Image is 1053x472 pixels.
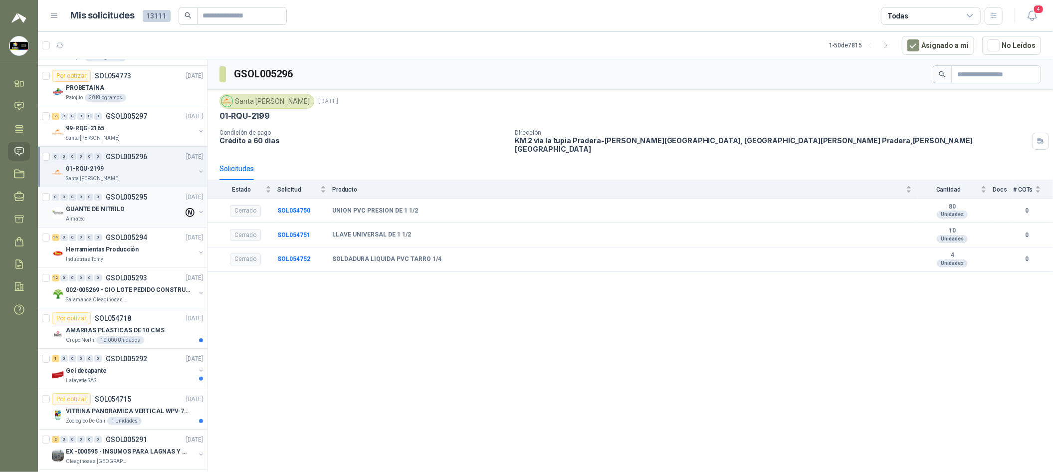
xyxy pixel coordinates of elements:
a: 0 0 0 0 0 0 GSOL005296[DATE] Company Logo01-RQU-2199Santa [PERSON_NAME] [52,151,205,183]
div: 0 [86,153,93,160]
b: 4 [918,251,987,259]
span: search [185,12,192,19]
p: [DATE] [186,314,203,323]
div: 0 [69,153,76,160]
a: 2 0 0 0 0 0 GSOL005291[DATE] Company LogoEX -000595 - INSUMOS PARA LAGNAS Y OFICINAS PLANTAOleagi... [52,434,205,466]
div: 10.000 Unidades [96,336,144,344]
p: GSOL005293 [106,274,147,281]
img: Company Logo [52,288,64,300]
p: Grupo North [66,336,94,344]
div: 0 [60,194,68,201]
p: [DATE] [186,193,203,202]
b: 0 [1013,206,1041,216]
div: 2 [52,113,59,120]
p: SOL054773 [95,72,131,79]
b: 0 [1013,231,1041,240]
b: 0 [1013,254,1041,264]
div: 0 [77,274,85,281]
div: 0 [60,436,68,443]
p: Salamanca Oleaginosas SAS [66,296,129,304]
div: 0 [77,194,85,201]
span: Estado [219,186,263,193]
button: Asignado a mi [902,36,974,55]
div: 0 [86,355,93,362]
p: EX -000595 - INSUMOS PARA LAGNAS Y OFICINAS PLANTA [66,447,190,457]
span: Cantidad [918,186,979,193]
th: Producto [332,180,918,199]
b: LLAVE UNIVERSAL DE 1 1/2 [332,231,411,239]
p: SOL054715 [95,396,131,403]
p: [DATE] [186,395,203,404]
div: 0 [86,113,93,120]
p: 01-RQU-2199 [219,111,270,121]
div: 0 [60,234,68,241]
img: Company Logo [221,96,232,107]
div: 0 [69,355,76,362]
div: 1 - 50 de 7815 [829,37,894,53]
p: Santa [PERSON_NAME] [66,134,120,142]
b: SOLDADURA LIQUIDA PVC TARRO 1/4 [332,255,441,263]
a: 14 0 0 0 0 0 GSOL005294[DATE] Company LogoHerramientas ProducciónIndustrias Tomy [52,232,205,263]
p: Lafayette SAS [66,377,96,385]
a: SOL054752 [277,255,310,262]
span: Solicitud [277,186,318,193]
p: PROBETAINA [66,83,104,93]
div: 0 [94,436,102,443]
p: Patojito [66,94,83,102]
span: # COTs [1013,186,1033,193]
div: 0 [60,274,68,281]
a: 1 0 0 0 0 0 GSOL005292[DATE] Company LogoGel decapanteLafayette SAS [52,353,205,385]
p: [DATE] [186,152,203,162]
p: Almatec [66,215,85,223]
p: [DATE] [186,112,203,121]
p: [DATE] [186,354,203,364]
img: Company Logo [52,86,64,98]
div: 0 [77,113,85,120]
a: Por cotizarSOL054773[DATE] Company LogoPROBETAINAPatojito20 Kilogramos [38,66,207,106]
div: 0 [69,113,76,120]
p: GSOL005294 [106,234,147,241]
div: 0 [86,234,93,241]
div: Solicitudes [219,163,254,174]
div: 0 [77,153,85,160]
button: No Leídos [982,36,1041,55]
p: KM 2 vía la tupia Pradera-[PERSON_NAME][GEOGRAPHIC_DATA], [GEOGRAPHIC_DATA][PERSON_NAME] Pradera ... [515,136,1028,153]
div: Por cotizar [52,393,91,405]
p: Crédito a 60 días [219,136,507,145]
img: Company Logo [52,207,64,219]
p: [DATE] [186,435,203,445]
a: 2 0 0 0 0 0 GSOL005297[DATE] Company Logo99-RQG-2165Santa [PERSON_NAME] [52,110,205,142]
div: 0 [60,355,68,362]
div: 0 [69,194,76,201]
p: GSOL005295 [106,194,147,201]
a: SOL054751 [277,232,310,238]
p: GSOL005297 [106,113,147,120]
div: 0 [94,153,102,160]
div: Unidades [937,259,968,267]
div: 0 [94,355,102,362]
p: Herramientas Producción [66,245,139,254]
p: VITRINA PANORAMICA VERTICAL WPV-700FA [66,407,190,416]
b: SOL054750 [277,207,310,214]
p: [DATE] [186,233,203,242]
p: GSOL005291 [106,436,147,443]
div: 0 [86,274,93,281]
a: Por cotizarSOL054718[DATE] Company LogoAMARRAS PLASTICAS DE 10 CMSGrupo North10.000 Unidades [38,308,207,349]
div: Por cotizar [52,312,91,324]
p: [DATE] [318,97,338,106]
p: GSOL005296 [106,153,147,160]
div: 2 [52,436,59,443]
div: Unidades [937,235,968,243]
p: AMARRAS PLASTICAS DE 10 CMS [66,326,165,335]
h1: Mis solicitudes [71,8,135,23]
b: 80 [918,203,987,211]
p: 002-005269 - CIO LOTE PEDIDO CONSTRUCCION [66,285,190,295]
th: # COTs [1013,180,1053,199]
a: 12 0 0 0 0 0 GSOL005293[DATE] Company Logo002-005269 - CIO LOTE PEDIDO CONSTRUCCIONSalamanca Olea... [52,272,205,304]
img: Company Logo [9,36,28,55]
p: Gel decapante [66,366,106,376]
div: 0 [94,113,102,120]
p: GSOL005292 [106,355,147,362]
img: Company Logo [52,450,64,462]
